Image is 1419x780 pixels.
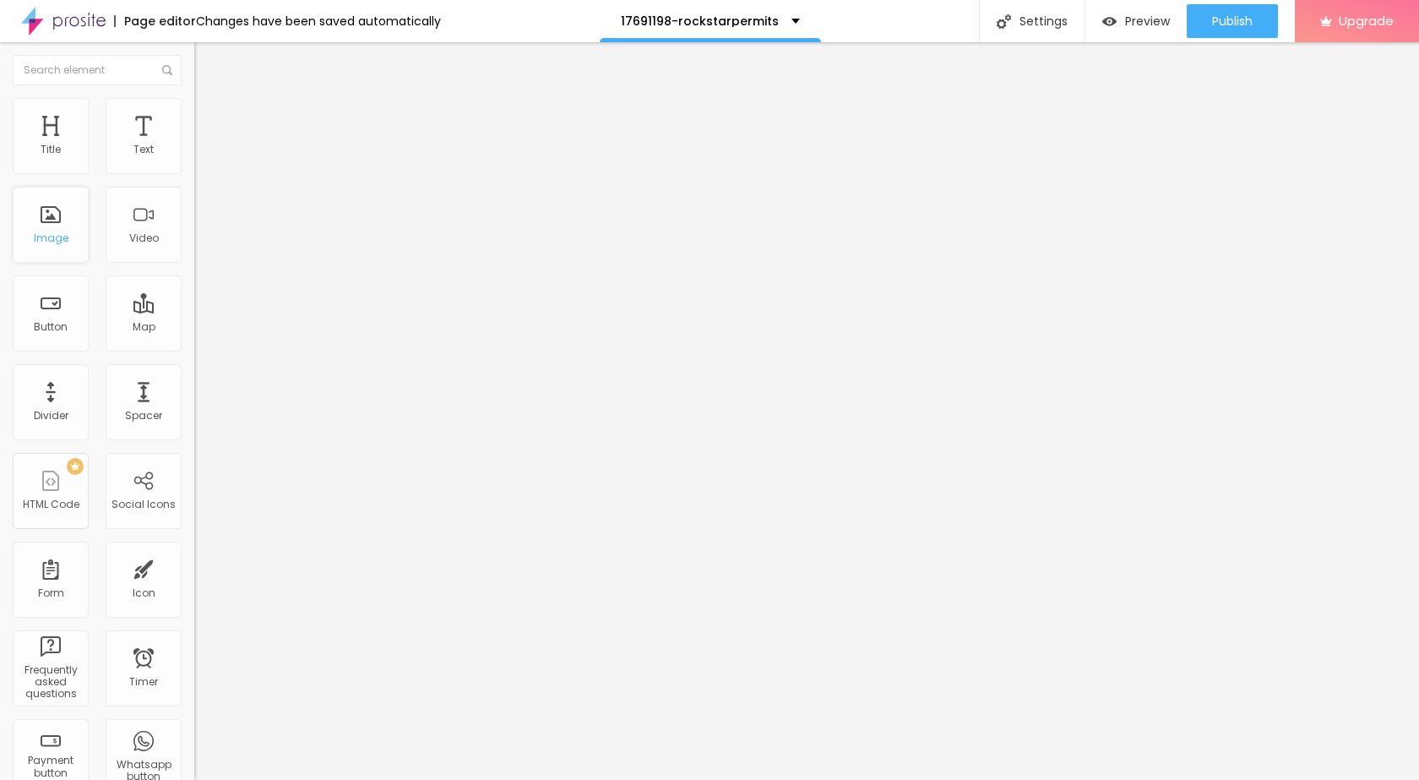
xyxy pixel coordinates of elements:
button: Publish [1187,4,1278,38]
span: Preview [1125,14,1170,28]
div: Payment button [17,755,84,779]
div: Divider [34,410,68,422]
div: Image [34,232,68,244]
div: Social Icons [111,499,176,510]
span: Publish [1212,14,1253,28]
span: Upgrade [1339,14,1394,28]
img: Icone [997,14,1011,29]
div: Page editor [114,15,196,27]
div: Spacer [125,410,162,422]
div: Video [129,232,159,244]
div: Text [133,144,154,155]
div: Timer [129,676,158,688]
div: HTML Code [23,499,79,510]
button: Preview [1085,4,1187,38]
div: Icon [133,587,155,599]
div: Changes have been saved automatically [196,15,441,27]
div: Frequently asked questions [17,664,84,701]
div: Map [133,321,155,333]
img: Icone [162,65,172,75]
input: Search element [13,55,182,85]
div: Form [38,587,64,599]
div: Title [41,144,61,155]
img: view-1.svg [1102,14,1117,29]
div: Button [34,321,68,333]
p: 17691198-rockstarpermits [621,15,779,27]
iframe: Editor [194,42,1419,780]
